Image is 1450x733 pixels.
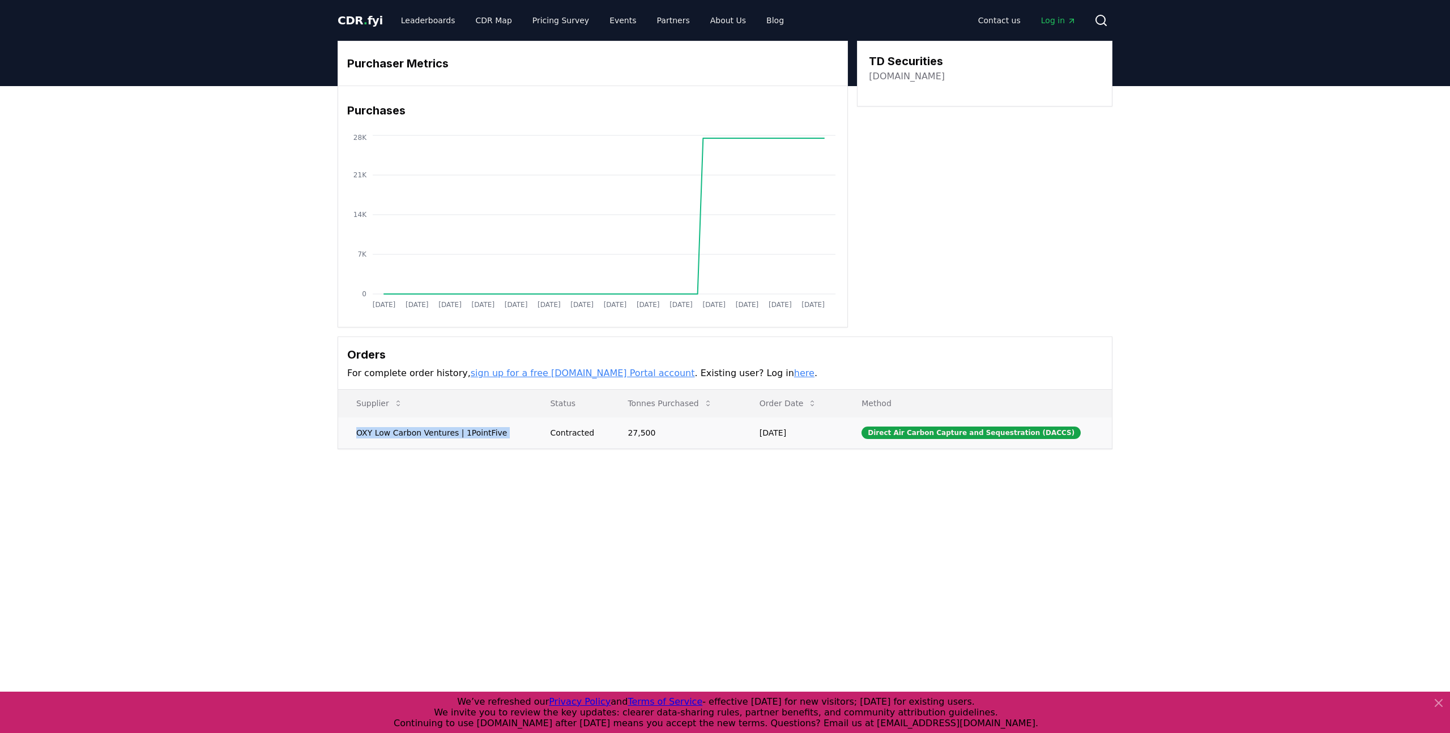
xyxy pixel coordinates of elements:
tspan: [DATE] [736,301,759,309]
tspan: [DATE] [637,301,660,309]
p: For complete order history, . Existing user? Log in . [347,366,1103,380]
tspan: [DATE] [801,301,825,309]
tspan: [DATE] [438,301,462,309]
a: [DOMAIN_NAME] [869,70,945,83]
button: Supplier [347,392,412,415]
a: CDR.fyi [338,12,383,28]
tspan: [DATE] [570,301,594,309]
h3: Purchaser Metrics [347,55,838,72]
a: Blog [757,10,793,31]
td: OXY Low Carbon Ventures | 1PointFive [338,417,532,448]
tspan: 7K [357,250,367,258]
tspan: [DATE] [472,301,495,309]
span: CDR fyi [338,14,383,27]
tspan: 28K [353,134,367,142]
a: CDR Map [467,10,521,31]
button: Tonnes Purchased [619,392,721,415]
p: Status [541,398,600,409]
tspan: [DATE] [669,301,693,309]
span: . [364,14,368,27]
div: Contracted [550,427,600,438]
tspan: [DATE] [406,301,429,309]
tspan: 14K [353,211,367,219]
a: here [794,368,814,378]
nav: Main [969,10,1085,31]
tspan: [DATE] [538,301,561,309]
p: Method [852,398,1103,409]
h3: Purchases [347,102,838,119]
h3: Orders [347,346,1103,363]
tspan: 21K [353,171,367,179]
a: sign up for a free [DOMAIN_NAME] Portal account [471,368,695,378]
tspan: [DATE] [373,301,396,309]
a: Contact us [969,10,1030,31]
a: Partners [648,10,699,31]
td: 27,500 [609,417,741,448]
tspan: 0 [362,290,366,298]
td: [DATE] [741,417,843,448]
tspan: [DATE] [604,301,627,309]
a: Log in [1032,10,1085,31]
tspan: [DATE] [702,301,726,309]
a: About Us [701,10,755,31]
tspan: [DATE] [505,301,528,309]
button: Order Date [750,392,826,415]
nav: Main [392,10,793,31]
a: Pricing Survey [523,10,598,31]
tspan: [DATE] [769,301,792,309]
span: Log in [1041,15,1076,26]
a: Events [600,10,645,31]
h3: TD Securities [869,53,945,70]
div: Direct Air Carbon Capture and Sequestration (DACCS) [862,427,1081,439]
a: Leaderboards [392,10,464,31]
